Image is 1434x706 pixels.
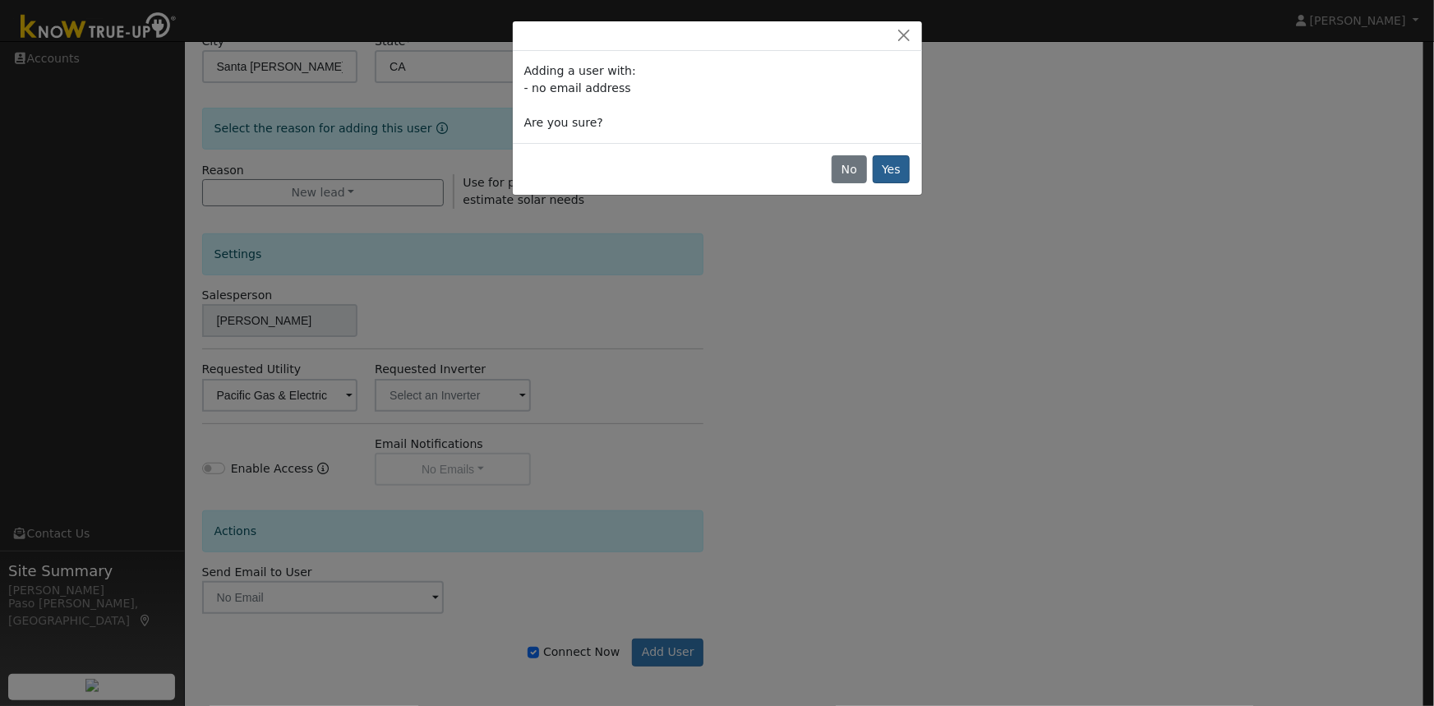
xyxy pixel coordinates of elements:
button: Close [892,27,915,44]
span: Are you sure? [524,116,603,129]
span: Adding a user with: [524,64,636,77]
span: - no email address [524,81,631,95]
button: No [832,155,866,183]
button: Yes [873,155,911,183]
